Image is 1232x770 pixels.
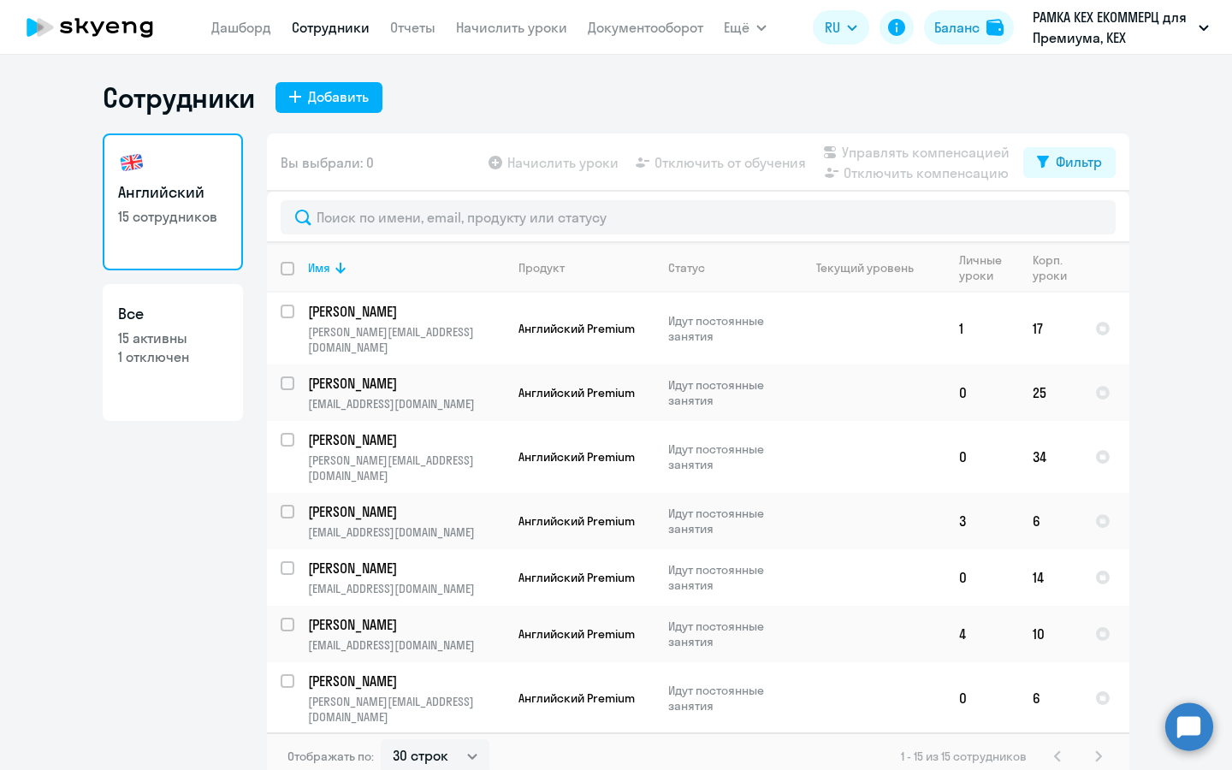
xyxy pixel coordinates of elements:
[1019,364,1081,421] td: 25
[456,19,567,36] a: Начислить уроки
[724,10,767,44] button: Ещё
[308,637,504,653] p: [EMAIL_ADDRESS][DOMAIN_NAME]
[800,260,945,275] div: Текущий уровень
[287,749,374,764] span: Отображать по:
[1019,493,1081,549] td: 6
[668,562,785,593] p: Идут постоянные занятия
[1019,421,1081,493] td: 34
[668,260,785,275] div: Статус
[959,252,1007,283] div: Личные уроки
[1023,147,1116,178] button: Фильтр
[1019,606,1081,662] td: 10
[945,493,1019,549] td: 3
[668,441,785,472] p: Идут постоянные занятия
[118,149,145,176] img: english
[281,152,374,173] span: Вы выбрали: 0
[275,82,382,113] button: Добавить
[668,506,785,536] p: Идут постоянные занятия
[668,377,785,408] p: Идут постоянные занятия
[211,19,271,36] a: Дашборд
[118,207,228,226] p: 15 сотрудников
[308,430,501,449] p: [PERSON_NAME]
[308,502,504,521] a: [PERSON_NAME]
[308,86,369,107] div: Добавить
[308,672,504,690] a: [PERSON_NAME]
[103,80,255,115] h1: Сотрудники
[518,570,635,585] span: Английский Premium
[518,260,654,275] div: Продукт
[724,17,749,38] span: Ещё
[588,19,703,36] a: Документооборот
[518,321,635,336] span: Английский Premium
[308,581,504,596] p: [EMAIL_ADDRESS][DOMAIN_NAME]
[1033,252,1069,283] div: Корп. уроки
[308,260,330,275] div: Имя
[901,749,1027,764] span: 1 - 15 из 15 сотрудников
[308,615,501,634] p: [PERSON_NAME]
[1019,549,1081,606] td: 14
[945,421,1019,493] td: 0
[118,347,228,366] p: 1 отключен
[1033,7,1192,48] p: РАМКА КЕХ ЕКОММЕРЦ для Премиума, КЕХ ЕКОММЕРЦ, ООО
[813,10,869,44] button: RU
[308,430,504,449] a: [PERSON_NAME]
[668,619,785,649] p: Идут постоянные занятия
[924,10,1014,44] button: Балансbalance
[816,260,914,275] div: Текущий уровень
[945,364,1019,421] td: 0
[308,374,501,393] p: [PERSON_NAME]
[308,324,504,355] p: [PERSON_NAME][EMAIL_ADDRESS][DOMAIN_NAME]
[668,683,785,714] p: Идут постоянные занятия
[308,559,501,577] p: [PERSON_NAME]
[103,284,243,421] a: Все15 активны1 отключен
[308,453,504,483] p: [PERSON_NAME][EMAIL_ADDRESS][DOMAIN_NAME]
[825,17,840,38] span: RU
[518,449,635,465] span: Английский Premium
[668,260,705,275] div: Статус
[986,19,1004,36] img: balance
[668,313,785,344] p: Идут постоянные занятия
[308,615,504,634] a: [PERSON_NAME]
[518,260,565,275] div: Продукт
[308,374,504,393] a: [PERSON_NAME]
[945,293,1019,364] td: 1
[1019,662,1081,734] td: 6
[308,302,501,321] p: [PERSON_NAME]
[518,385,635,400] span: Английский Premium
[934,17,980,38] div: Баланс
[308,524,504,540] p: [EMAIL_ADDRESS][DOMAIN_NAME]
[518,513,635,529] span: Английский Premium
[1056,151,1102,172] div: Фильтр
[308,502,501,521] p: [PERSON_NAME]
[1033,252,1081,283] div: Корп. уроки
[1019,293,1081,364] td: 17
[118,181,228,204] h3: Английский
[1024,7,1217,48] button: РАМКА КЕХ ЕКОММЕРЦ для Премиума, КЕХ ЕКОММЕРЦ, ООО
[292,19,370,36] a: Сотрудники
[118,329,228,347] p: 15 активны
[308,396,504,412] p: [EMAIL_ADDRESS][DOMAIN_NAME]
[518,626,635,642] span: Английский Premium
[308,559,504,577] a: [PERSON_NAME]
[390,19,435,36] a: Отчеты
[945,606,1019,662] td: 4
[945,549,1019,606] td: 0
[308,260,504,275] div: Имя
[308,672,501,690] p: [PERSON_NAME]
[959,252,1018,283] div: Личные уроки
[945,662,1019,734] td: 0
[281,200,1116,234] input: Поиск по имени, email, продукту или статусу
[308,694,504,725] p: [PERSON_NAME][EMAIL_ADDRESS][DOMAIN_NAME]
[118,303,228,325] h3: Все
[518,690,635,706] span: Английский Premium
[103,133,243,270] a: Английский15 сотрудников
[308,302,504,321] a: [PERSON_NAME]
